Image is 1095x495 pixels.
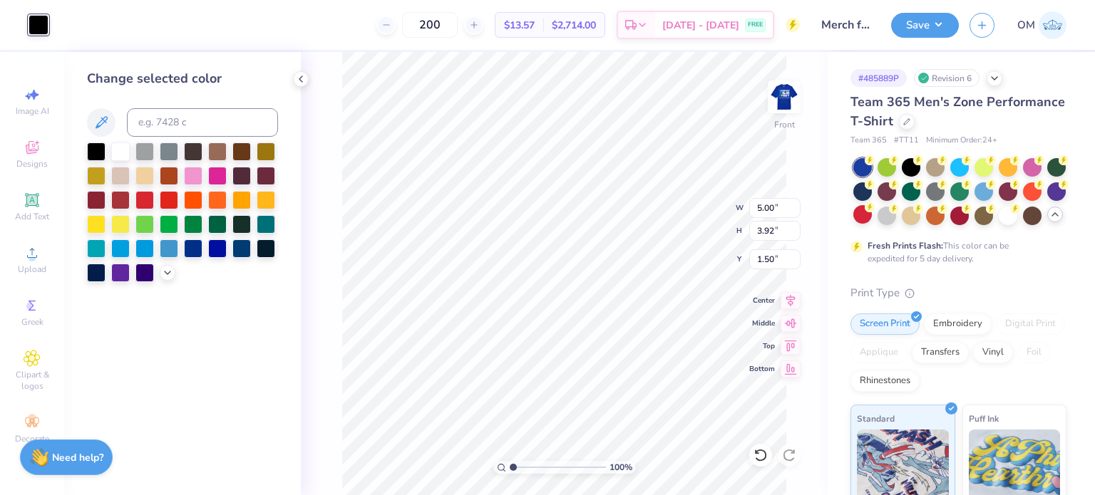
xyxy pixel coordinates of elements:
[850,285,1066,301] div: Print Type
[7,369,57,392] span: Clipart & logos
[749,318,775,328] span: Middle
[1039,11,1066,39] img: Om Mehrotra
[552,18,596,33] span: $2,714.00
[402,12,458,38] input: – –
[857,411,895,426] span: Standard
[774,118,795,131] div: Front
[15,211,49,222] span: Add Text
[973,342,1013,363] div: Vinyl
[18,264,46,275] span: Upload
[914,69,980,87] div: Revision 6
[868,239,1043,265] div: This color can be expedited for 5 day delivery.
[850,313,920,335] div: Screen Print
[850,342,908,363] div: Applique
[749,364,775,374] span: Bottom
[1017,17,1035,33] span: OM
[504,18,535,33] span: $13.57
[770,83,798,111] img: Front
[748,20,763,30] span: FREE
[868,240,943,251] strong: Fresh Prints Flash:
[1017,11,1066,39] a: OM
[996,313,1065,335] div: Digital Print
[662,18,739,33] span: [DATE] - [DATE]
[15,433,49,444] span: Decorate
[912,342,969,363] div: Transfers
[16,105,49,117] span: Image AI
[87,69,278,88] div: Change selected color
[969,411,999,426] span: Puff Ink
[749,296,775,306] span: Center
[52,451,103,464] strong: Need help?
[21,316,43,328] span: Greek
[811,11,880,39] input: Untitled Design
[850,93,1065,130] span: Team 365 Men's Zone Performance T-Shirt
[610,461,632,474] span: 100 %
[1017,342,1051,363] div: Foil
[926,135,997,147] span: Minimum Order: 24 +
[749,341,775,351] span: Top
[891,13,959,38] button: Save
[850,135,887,147] span: Team 365
[894,135,919,147] span: # TT11
[850,69,907,87] div: # 485889P
[127,108,278,137] input: e.g. 7428 c
[16,158,48,170] span: Designs
[924,313,992,335] div: Embroidery
[850,370,920,392] div: Rhinestones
